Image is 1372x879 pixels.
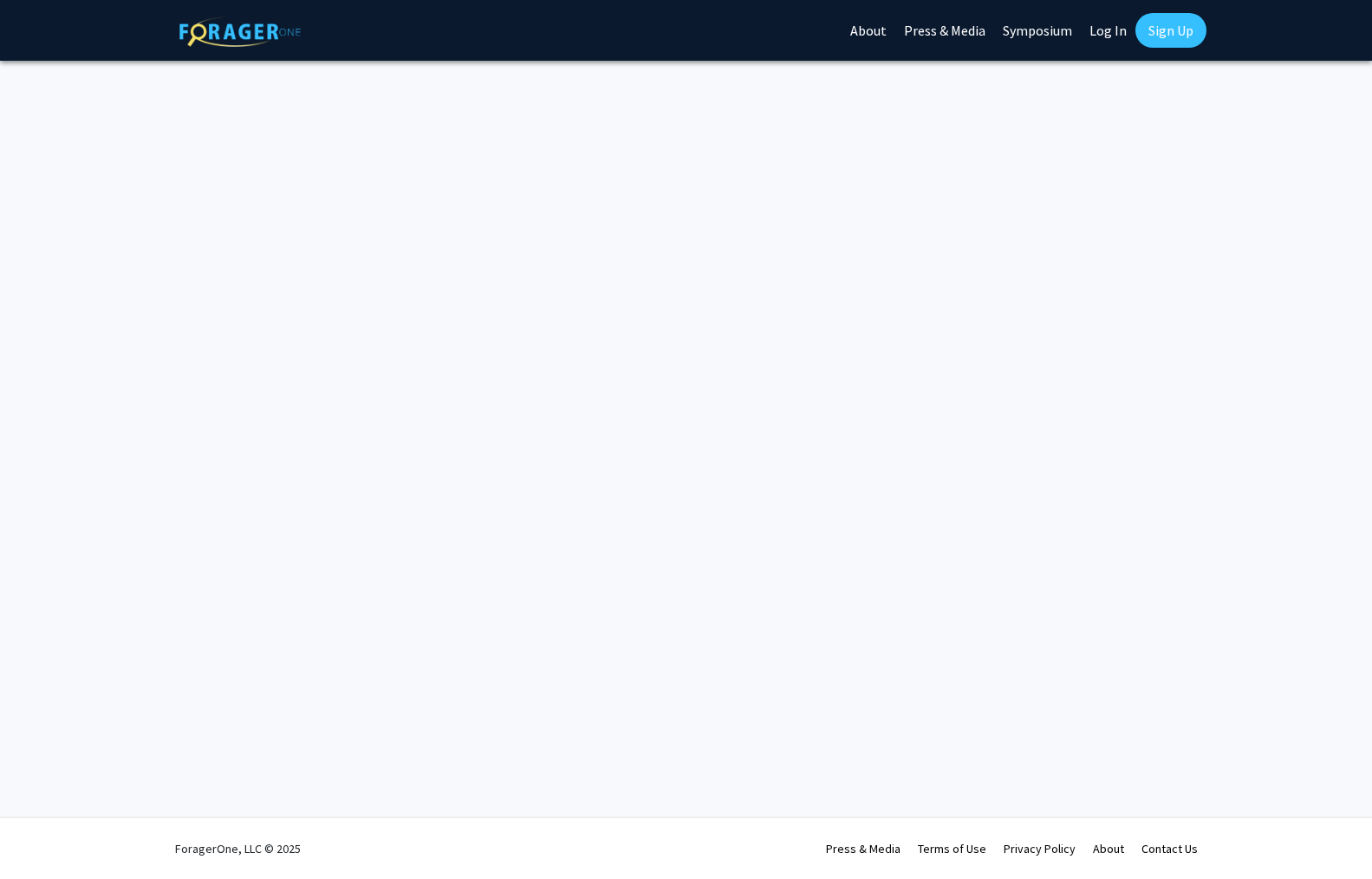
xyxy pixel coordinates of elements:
[826,841,901,856] a: Press & Media
[918,841,986,856] a: Terms of Use
[1141,841,1198,856] a: Contact Us
[179,16,301,47] img: ForagerOne Logo
[1093,841,1124,856] a: About
[175,818,301,879] div: ForagerOne, LLC © 2025
[1135,13,1206,48] a: Sign Up
[1004,841,1076,856] a: Privacy Policy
